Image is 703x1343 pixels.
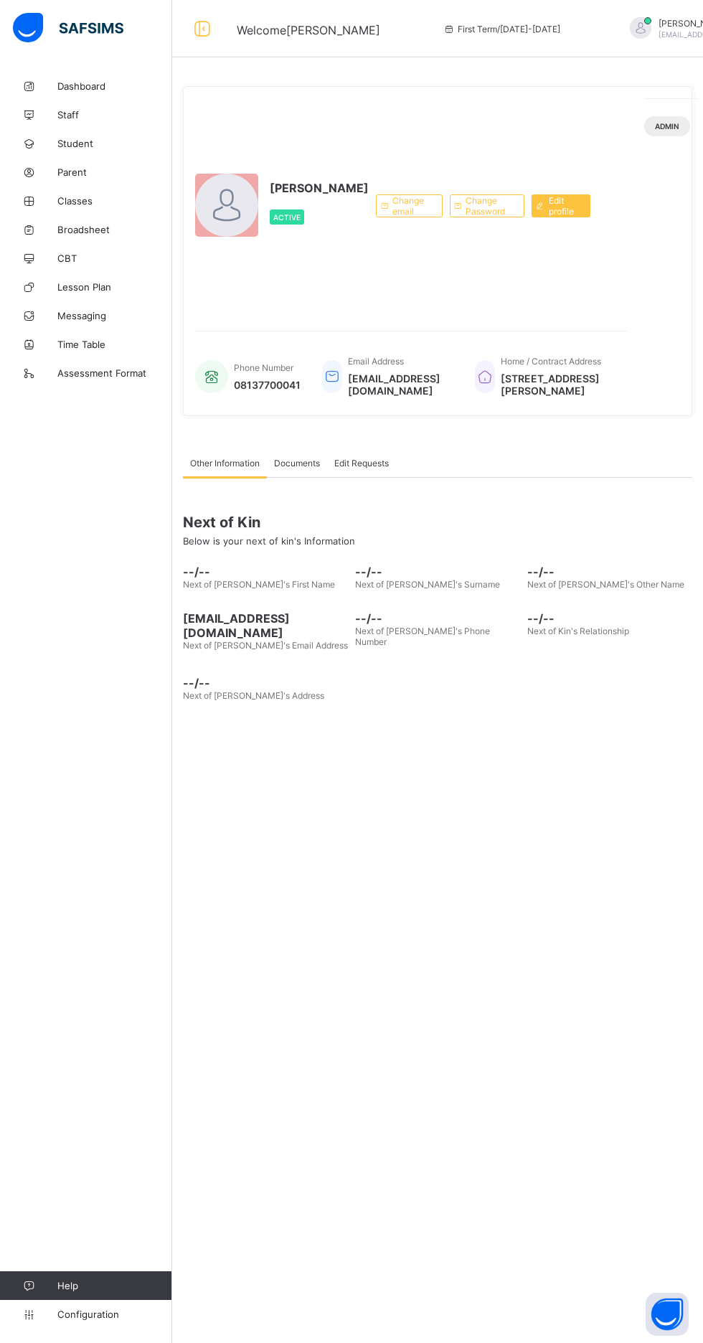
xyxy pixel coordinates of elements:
span: Next of Kin [183,514,692,531]
span: [EMAIL_ADDRESS][DOMAIN_NAME] [183,611,348,640]
span: Admin [655,122,679,131]
span: Next of [PERSON_NAME]'s First Name [183,579,335,590]
span: --/-- [527,611,692,626]
span: Home / Contract Address [501,356,601,367]
span: Parent [57,166,172,178]
span: Next of [PERSON_NAME]'s Address [183,690,324,701]
span: --/-- [355,565,520,579]
span: Classes [57,195,172,207]
span: Staff [57,109,172,121]
span: Email Address [348,356,404,367]
span: Broadsheet [57,224,172,235]
span: --/-- [355,611,520,626]
span: Next of [PERSON_NAME]'s Other Name [527,579,684,590]
span: Help [57,1280,171,1291]
span: Edit Requests [334,458,389,468]
span: Phone Number [234,362,293,373]
span: Next of [PERSON_NAME]'s Surname [355,579,500,590]
span: Other Information [190,458,260,468]
span: [PERSON_NAME] [270,181,369,195]
span: Dashboard [57,80,172,92]
span: --/-- [527,565,692,579]
span: 08137700041 [234,379,301,391]
span: --/-- [183,676,348,690]
span: Assessment Format [57,367,172,379]
span: session/term information [443,24,560,34]
span: CBT [57,253,172,264]
span: [STREET_ADDRESS][PERSON_NAME] [501,372,613,397]
span: Next of [PERSON_NAME]'s Phone Number [355,626,490,647]
span: Edit profile [549,195,580,217]
img: safsims [13,13,123,43]
span: Welcome [PERSON_NAME] [237,23,380,37]
span: Next of Kin's Relationship [527,626,629,636]
span: Lesson Plan [57,281,172,293]
span: [EMAIL_ADDRESS][DOMAIN_NAME] [348,372,453,397]
span: --/-- [183,565,348,579]
span: Student [57,138,172,149]
span: Active [273,213,301,222]
span: Documents [274,458,320,468]
span: Time Table [57,339,172,350]
span: Next of [PERSON_NAME]'s Email Address [183,640,348,651]
span: Configuration [57,1309,171,1320]
span: Change Password [466,195,513,217]
span: Change email [392,195,431,217]
span: Messaging [57,310,172,321]
span: Below is your next of kin's Information [183,535,355,547]
button: Open asap [646,1293,689,1336]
